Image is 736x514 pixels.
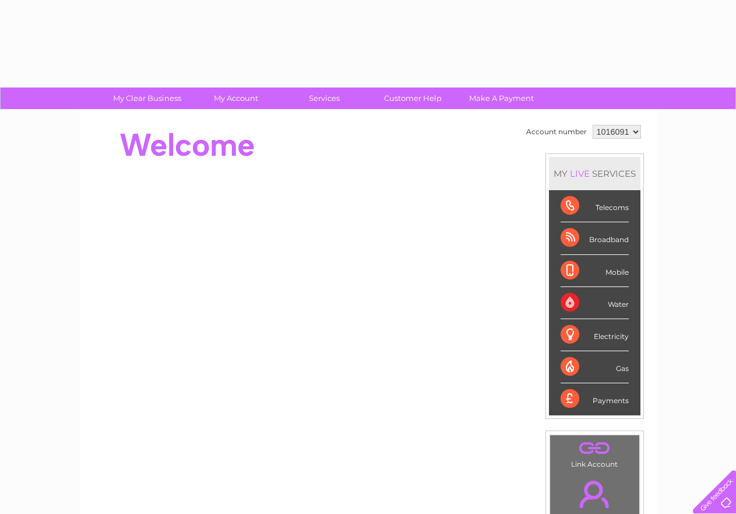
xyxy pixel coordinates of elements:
td: Account number [523,122,590,142]
a: My Clear Business [99,88,195,109]
a: Make A Payment [453,88,550,109]
a: My Account [188,88,284,109]
div: Payments [561,383,629,415]
div: Mobile [561,255,629,287]
div: Broadband [561,222,629,254]
td: Link Account [550,435,640,471]
a: Customer Help [365,88,461,109]
a: Services [276,88,372,109]
div: LIVE [568,168,592,179]
div: Telecoms [561,190,629,222]
div: Water [561,287,629,319]
a: . [553,438,636,459]
div: Electricity [561,319,629,351]
div: MY SERVICES [549,157,640,190]
div: Gas [561,351,629,383]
